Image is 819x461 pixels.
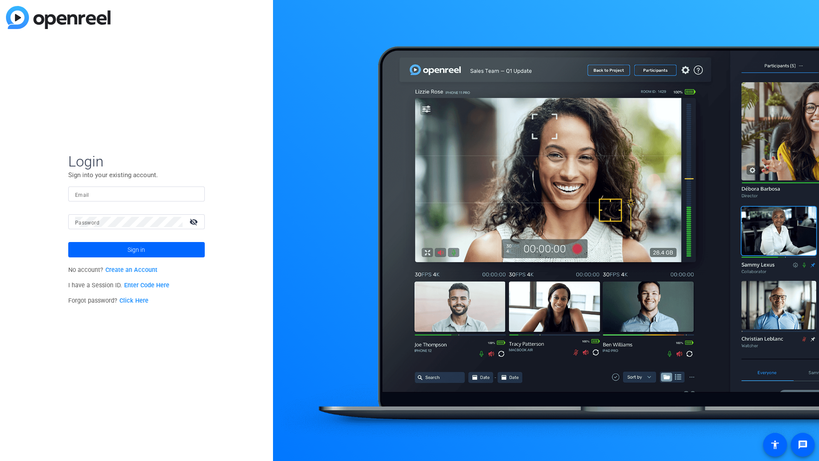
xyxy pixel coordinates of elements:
mat-icon: message [798,440,808,450]
button: Sign in [68,242,205,257]
img: blue-gradient.svg [6,6,110,29]
p: Sign into your existing account. [68,170,205,180]
mat-label: Password [75,220,99,226]
a: Create an Account [105,266,157,274]
mat-icon: accessibility [770,440,780,450]
span: No account? [68,266,157,274]
a: Enter Code Here [124,282,169,289]
span: Forgot password? [68,297,148,304]
mat-label: Email [75,192,89,198]
span: I have a Session ID. [68,282,169,289]
span: Sign in [128,239,145,260]
mat-icon: visibility_off [184,216,205,228]
a: Click Here [119,297,148,304]
span: Login [68,152,205,170]
input: Enter Email Address [75,189,198,199]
